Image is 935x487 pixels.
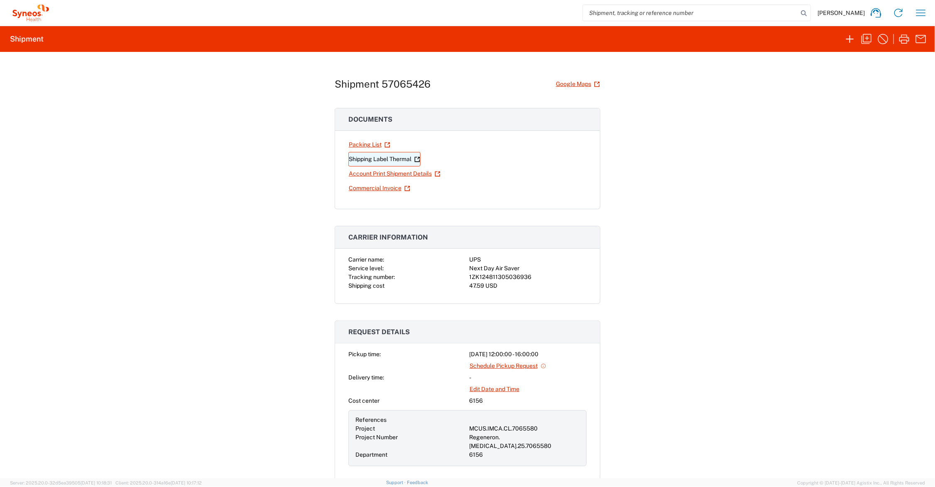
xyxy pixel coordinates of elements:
div: Department [355,450,466,459]
a: Packing List [348,137,391,152]
span: Cost center [348,397,379,404]
span: Carrier information [348,233,428,241]
a: Edit Date and Time [469,382,520,396]
div: 6156 [469,396,587,405]
div: 1ZK124811305036936 [469,273,587,281]
span: Documents [348,115,392,123]
a: Commercial Invoice [348,181,411,196]
div: 47.59 USD [469,281,587,290]
span: [DATE] 10:18:31 [81,480,112,485]
span: Server: 2025.20.0-32d5ea39505 [10,480,112,485]
a: Feedback [407,480,428,485]
div: Next Day Air Saver [469,264,587,273]
a: Support [386,480,407,485]
a: Google Maps [556,77,600,91]
h2: Shipment [10,34,44,44]
div: MCUS.IMCA.CL.7065580 [469,424,580,433]
span: Shipping cost [348,282,384,289]
span: Delivery time: [348,374,384,381]
span: [PERSON_NAME] [818,9,865,17]
div: Regeneron.[MEDICAL_DATA].25.7065580 [469,433,580,450]
div: Project Number [355,433,466,450]
span: Request details [348,328,410,336]
span: Service level: [348,265,384,272]
input: Shipment, tracking or reference number [583,5,798,21]
a: Schedule Pickup Request [469,359,547,373]
span: [DATE] 10:17:12 [171,480,202,485]
span: Tracking number: [348,274,395,280]
a: Account Print Shipment Details [348,166,441,181]
div: UPS [469,255,587,264]
span: Pickup time: [348,351,381,357]
span: References [355,416,387,423]
div: - [469,373,587,382]
a: Shipping Label Thermal [348,152,421,166]
span: Client: 2025.20.0-314a16e [115,480,202,485]
span: Carrier name: [348,256,384,263]
h1: Shipment 57065426 [335,78,431,90]
div: [DATE] 12:00:00 - 16:00:00 [469,350,587,359]
span: Copyright © [DATE]-[DATE] Agistix Inc., All Rights Reserved [797,479,925,487]
div: 6156 [469,450,580,459]
div: Project [355,424,466,433]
